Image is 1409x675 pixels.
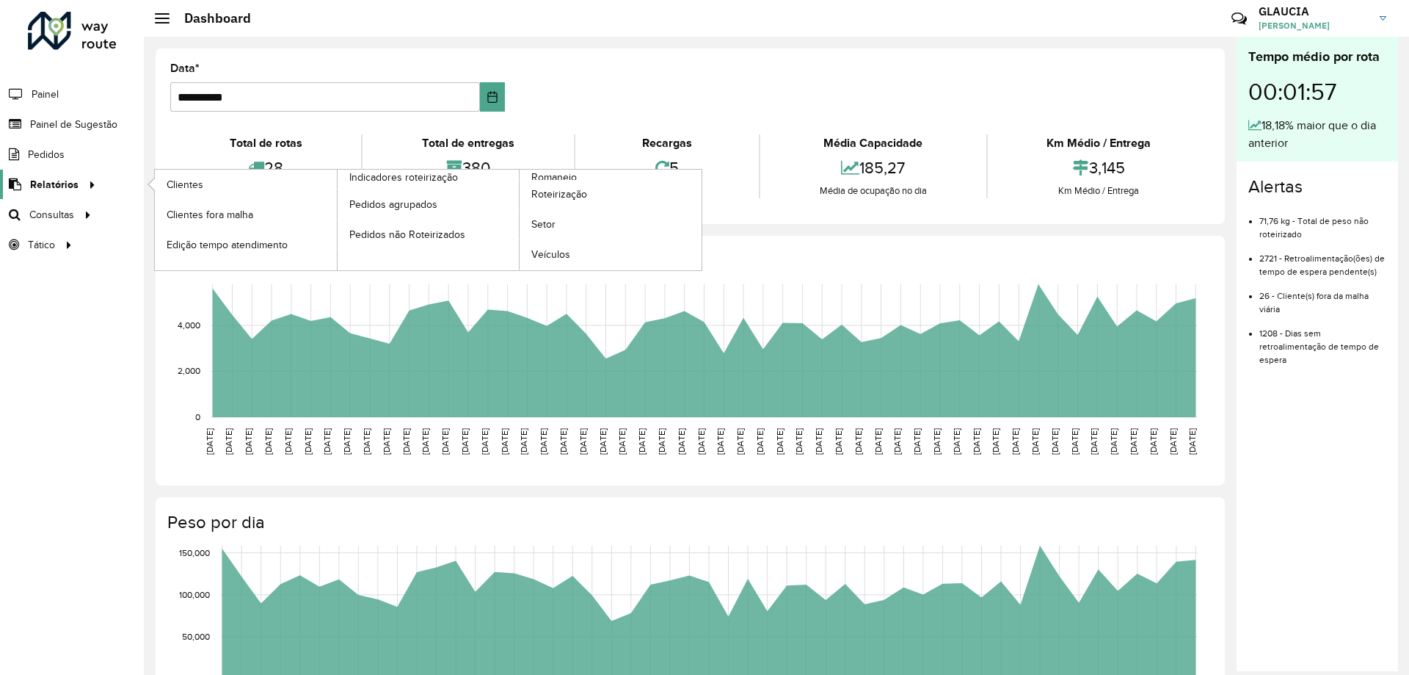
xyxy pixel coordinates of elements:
[764,134,982,152] div: Média Capacidade
[349,170,458,185] span: Indicadores roteirização
[1259,316,1386,367] li: 1208 - Dias sem retroalimentação de tempo de espera
[519,428,528,455] text: [DATE]
[558,428,568,455] text: [DATE]
[322,428,332,455] text: [DATE]
[224,428,233,455] text: [DATE]
[1109,428,1118,455] text: [DATE]
[382,428,391,455] text: [DATE]
[167,207,253,223] span: Clientes fora malha
[338,220,520,249] a: Pedidos não Roteirizados
[28,237,55,253] span: Tático
[520,210,702,239] a: Setor
[716,428,725,455] text: [DATE]
[366,134,569,152] div: Total de entregas
[167,512,1210,533] h4: Peso por dia
[1089,428,1099,455] text: [DATE]
[401,428,411,455] text: [DATE]
[912,428,922,455] text: [DATE]
[500,428,509,455] text: [DATE]
[1248,176,1386,198] h4: Alertas
[480,428,489,455] text: [DATE]
[155,200,337,229] a: Clientes fora malha
[677,428,686,455] text: [DATE]
[932,428,942,455] text: [DATE]
[30,117,117,132] span: Painel de Sugestão
[349,197,437,212] span: Pedidos agrupados
[991,134,1206,152] div: Km Médio / Entrega
[520,180,702,209] a: Roteirização
[1248,47,1386,67] div: Tempo médio por rota
[349,227,465,242] span: Pedidos não Roteirizados
[1050,428,1060,455] text: [DATE]
[338,189,520,219] a: Pedidos agrupados
[179,548,210,557] text: 150,000
[520,240,702,270] a: Veículos
[195,412,200,422] text: 0
[480,82,506,112] button: Choose Date
[32,87,59,102] span: Painel
[460,428,470,455] text: [DATE]
[853,428,863,455] text: [DATE]
[657,428,666,455] text: [DATE]
[1148,428,1158,455] text: [DATE]
[834,428,843,455] text: [DATE]
[1011,428,1020,455] text: [DATE]
[531,217,556,232] span: Setor
[531,170,577,185] span: Romaneio
[578,428,588,455] text: [DATE]
[991,152,1206,184] div: 3,145
[1259,19,1369,32] span: [PERSON_NAME]
[167,237,288,253] span: Edição tempo atendimento
[167,177,203,192] span: Clientes
[179,590,210,599] text: 100,000
[366,152,569,184] div: 380
[182,632,210,641] text: 50,000
[764,184,982,198] div: Média de ocupação no dia
[420,428,430,455] text: [DATE]
[531,187,587,202] span: Roteirização
[531,247,570,262] span: Veículos
[617,428,627,455] text: [DATE]
[342,428,352,455] text: [DATE]
[1259,241,1386,278] li: 2721 - Retroalimentação(ões) de tempo de espera pendente(s)
[1248,117,1386,152] div: 18,18% maior que o dia anterior
[174,152,357,184] div: 28
[598,428,608,455] text: [DATE]
[972,428,981,455] text: [DATE]
[170,59,200,77] label: Data
[1259,4,1369,18] h3: GLAUCIA
[28,147,65,162] span: Pedidos
[178,320,200,330] text: 4,000
[794,428,804,455] text: [DATE]
[873,428,883,455] text: [DATE]
[1168,428,1178,455] text: [DATE]
[338,170,702,270] a: Romaneio
[764,152,982,184] div: 185,27
[303,428,313,455] text: [DATE]
[952,428,961,455] text: [DATE]
[1259,203,1386,241] li: 71,76 kg - Total de peso não roteirizado
[814,428,823,455] text: [DATE]
[755,428,765,455] text: [DATE]
[30,177,79,192] span: Relatórios
[696,428,706,455] text: [DATE]
[283,428,293,455] text: [DATE]
[155,170,337,199] a: Clientes
[892,428,902,455] text: [DATE]
[539,428,548,455] text: [DATE]
[362,428,371,455] text: [DATE]
[263,428,273,455] text: [DATE]
[991,428,1000,455] text: [DATE]
[1259,278,1386,316] li: 26 - Cliente(s) fora da malha viária
[1030,428,1040,455] text: [DATE]
[637,428,647,455] text: [DATE]
[735,428,745,455] text: [DATE]
[579,152,755,184] div: 5
[155,170,520,270] a: Indicadores roteirização
[1129,428,1138,455] text: [DATE]
[178,367,200,376] text: 2,000
[1070,428,1079,455] text: [DATE]
[579,134,755,152] div: Recargas
[1248,67,1386,117] div: 00:01:57
[174,134,357,152] div: Total de rotas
